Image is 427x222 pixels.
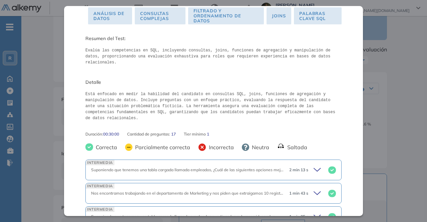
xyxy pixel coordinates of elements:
span: Resumen del Test: [85,35,342,42]
pre: Evalúa las competencias en SQL, incluyendo consultas, joins, funciones de agregación y manipulaci... [85,47,342,65]
span: Detalle [85,79,342,86]
span: INTERMEDIA [86,160,114,165]
span: Consultas Complejas [135,7,185,24]
span: Saltada [285,143,307,151]
span: Joins [267,7,291,24]
span: Neutra [249,143,269,151]
span: Tier mínimo [184,131,207,137]
span: 17 [171,131,176,137]
span: 2 min 13 s [289,167,308,173]
span: 1 min 35 s [289,214,308,220]
span: Cantidad de preguntas: [127,131,171,137]
pre: Está enfocado en medir la habilidad del candidato en consultas SQL, joins, funciones de agregació... [85,91,342,123]
span: Palabras Clave SQL [294,7,342,24]
span: INTERMEDIA [86,183,114,188]
span: Análisis de Datos [88,7,132,24]
span: 00:30:00 [103,131,119,137]
span: Correcta [93,143,117,151]
span: Incorrecta [206,143,234,151]
span: 1 min 43 s [289,190,308,196]
span: INTERMEDIA [86,207,114,212]
span: 1 [207,131,209,137]
span: Parcialmente correcta [132,143,190,151]
span: Duración : [85,131,103,137]
span: Filtrado y Ordenamiento de Datos [188,7,264,24]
